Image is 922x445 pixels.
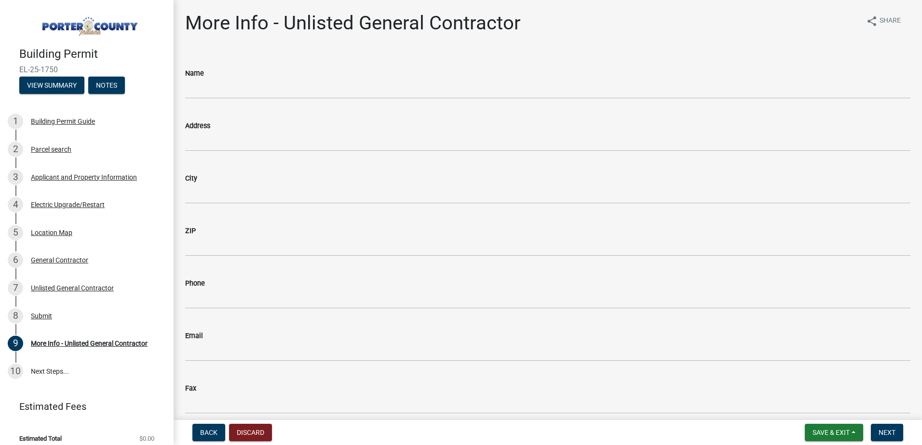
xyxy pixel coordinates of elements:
div: Unlisted General Contractor [31,285,114,291]
button: View Summary [19,77,84,94]
button: Back [192,424,225,441]
h1: More Info - Unlisted General Contractor [185,12,521,35]
label: Fax [185,385,196,392]
label: ZIP [185,228,196,235]
h4: Building Permit [19,47,166,61]
button: Save & Exit [805,424,863,441]
a: Estimated Fees [8,397,158,416]
label: Address [185,123,210,130]
img: Porter County, Indiana [19,10,158,37]
button: Notes [88,77,125,94]
span: Save & Exit [813,429,850,436]
div: 2 [8,142,23,157]
wm-modal-confirm: Notes [88,82,125,90]
label: Phone [185,280,205,287]
div: 1 [8,114,23,129]
div: More Info - Unlisted General Contractor [31,340,148,347]
div: Submit [31,313,52,319]
div: Location Map [31,229,72,236]
div: Building Permit Guide [31,118,95,125]
div: 8 [8,308,23,324]
button: Discard [229,424,272,441]
span: $0.00 [139,435,154,442]
div: 7 [8,280,23,296]
div: 3 [8,170,23,185]
label: Email [185,333,203,340]
div: 6 [8,252,23,268]
i: share [866,15,878,27]
div: Electric Upgrade/Restart [31,201,105,208]
span: Next [879,429,895,436]
span: Estimated Total [19,435,62,442]
wm-modal-confirm: Summary [19,82,84,90]
label: Name [185,70,204,77]
label: City [185,175,197,182]
div: Parcel search [31,146,71,153]
div: General Contractor [31,257,88,263]
span: EL-25-1750 [19,65,154,74]
div: 10 [8,364,23,379]
span: Back [200,429,217,436]
div: 4 [8,197,23,212]
span: Share [880,15,901,27]
div: Applicant and Property Information [31,174,137,181]
button: Next [871,424,903,441]
button: shareShare [858,12,908,30]
div: 9 [8,336,23,351]
div: 5 [8,225,23,240]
